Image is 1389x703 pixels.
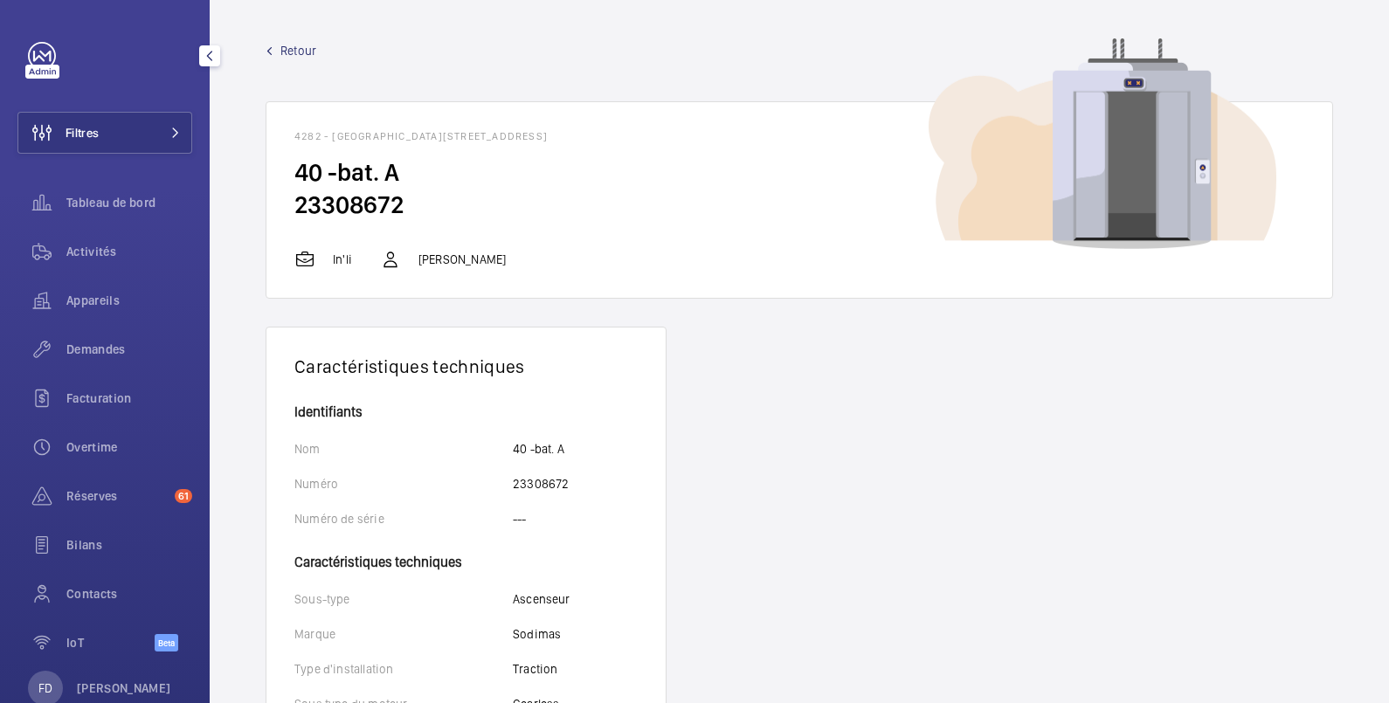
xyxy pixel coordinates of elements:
p: Numéro de série [294,510,513,527]
p: Nom [294,440,513,458]
img: device image [929,38,1276,250]
p: Traction [513,660,557,678]
span: 61 [175,489,192,503]
span: Contacts [66,585,192,603]
span: Overtime [66,438,192,456]
span: Appareils [66,292,192,309]
h4: Caractéristiques techniques [294,545,638,569]
button: Filtres [17,112,192,154]
span: Demandes [66,341,192,358]
span: Tableau de bord [66,194,192,211]
h2: 40 -bat. A [294,156,1304,189]
span: Facturation [66,389,192,407]
p: Sodimas [513,625,561,643]
span: Réserves [66,487,168,505]
span: Beta [155,634,178,651]
p: --- [513,510,527,527]
span: Activités [66,243,192,260]
h1: 4282 - [GEOGRAPHIC_DATA][STREET_ADDRESS] [294,130,1304,142]
p: 40 -bat. A [513,440,564,458]
h4: Identifiants [294,405,638,419]
p: Numéro [294,475,513,493]
p: Type d'installation [294,660,513,678]
h2: 23308672 [294,189,1304,221]
h1: Caractéristiques techniques [294,355,638,377]
p: Sous-type [294,590,513,608]
p: [PERSON_NAME] [77,679,171,697]
span: Bilans [66,536,192,554]
p: In'li [333,251,352,268]
p: Ascenseur [513,590,570,608]
p: 23308672 [513,475,569,493]
span: IoT [66,634,155,651]
p: [PERSON_NAME] [418,251,506,268]
p: Marque [294,625,513,643]
p: FD [38,679,52,697]
span: Retour [280,42,316,59]
span: Filtres [66,124,99,141]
